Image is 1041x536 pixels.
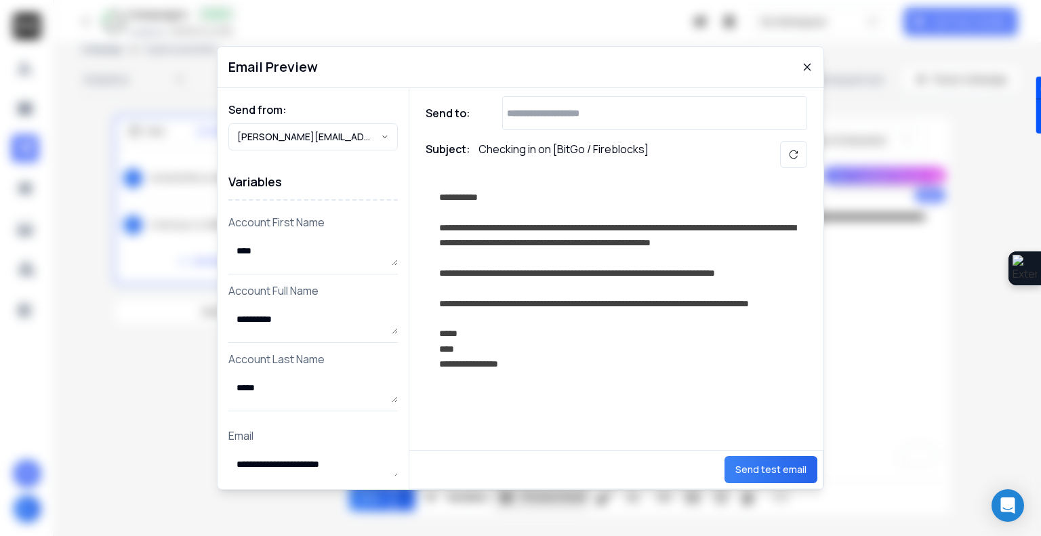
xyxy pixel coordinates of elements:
h1: Email Preview [228,58,318,77]
p: Checking in on [BitGo / Fireblocks] [478,141,649,168]
p: Account Last Name [228,351,398,367]
h1: Subject: [426,141,470,168]
img: Extension Icon [1013,255,1037,282]
div: Open Intercom Messenger [992,489,1024,522]
p: Account First Name [228,214,398,230]
h1: Variables [228,164,398,201]
button: Send test email [724,456,817,483]
h1: Send from: [228,102,398,118]
h1: Send to: [426,105,480,121]
p: [PERSON_NAME][EMAIL_ADDRESS][DOMAIN_NAME] [237,130,381,144]
p: Email [228,428,398,444]
p: Account Full Name [228,283,398,299]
